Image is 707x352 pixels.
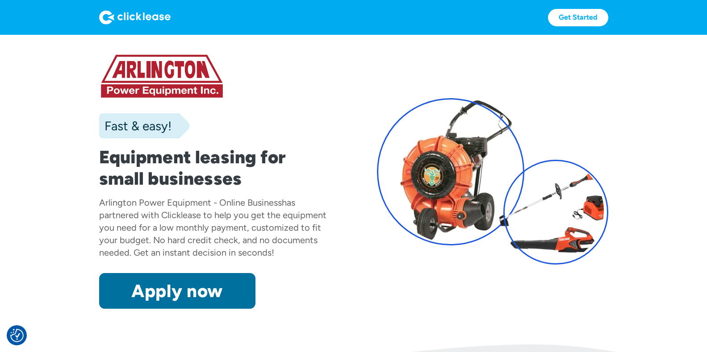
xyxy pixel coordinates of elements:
[99,197,326,258] div: has partnered with Clicklease to help you get the equipment you need for a low monthly payment, c...
[99,117,172,135] div: Fast & easy!
[99,10,171,25] img: Logo
[99,197,282,208] div: Arlington Power Equipment - Online Business
[10,329,24,342] button: Consent Preferences
[99,273,255,309] a: Apply now
[10,329,24,342] img: Revisit consent button
[548,9,608,26] a: Get Started
[99,146,330,189] h1: Equipment leasing for small businesses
